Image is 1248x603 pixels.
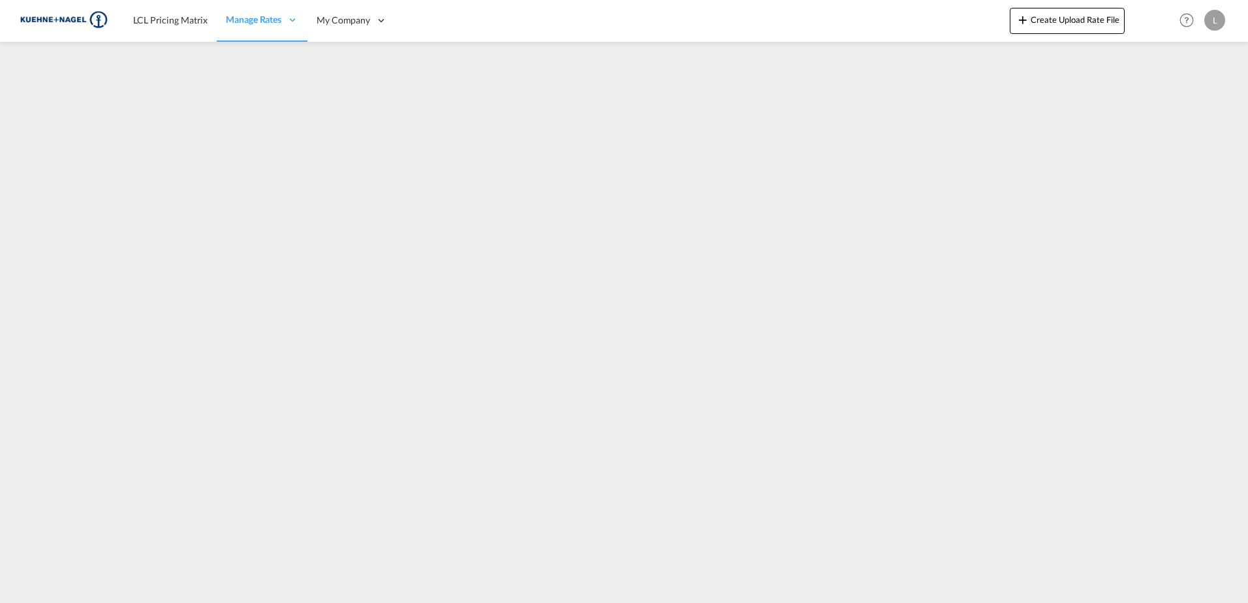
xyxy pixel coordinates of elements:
[226,13,281,26] span: Manage Rates
[317,14,370,27] span: My Company
[1015,12,1031,27] md-icon: icon-plus 400-fg
[133,14,208,25] span: LCL Pricing Matrix
[1204,10,1225,31] div: L
[20,6,108,35] img: 36441310f41511efafde313da40ec4a4.png
[1176,9,1198,31] span: Help
[1010,8,1125,34] button: icon-plus 400-fgCreate Upload Rate File
[1176,9,1204,33] div: Help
